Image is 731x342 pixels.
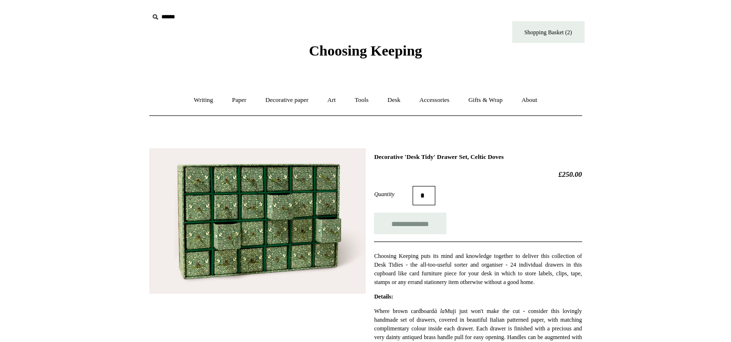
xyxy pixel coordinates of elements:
label: Quantity [374,190,413,199]
a: Writing [185,87,222,113]
a: Desk [379,87,409,113]
a: Shopping Basket (2) [512,21,585,43]
a: Tools [346,87,377,113]
a: Decorative paper [257,87,317,113]
a: Art [319,87,344,113]
h1: Decorative 'Desk Tidy' Drawer Set, Celtic Doves [374,153,582,161]
a: About [513,87,546,113]
a: Paper [223,87,255,113]
h2: £250.00 [374,170,582,179]
p: Choosing Keeping puts its mind and knowledge together to deliver this collection of Desk Tidies -... [374,252,582,286]
a: Gifts & Wrap [459,87,511,113]
a: Choosing Keeping [309,50,422,57]
strong: Details: [374,293,393,300]
img: Decorative 'Desk Tidy' Drawer Set, Celtic Doves [149,148,366,294]
a: Accessories [411,87,458,113]
em: à la [434,308,444,314]
span: Choosing Keeping [309,43,422,58]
